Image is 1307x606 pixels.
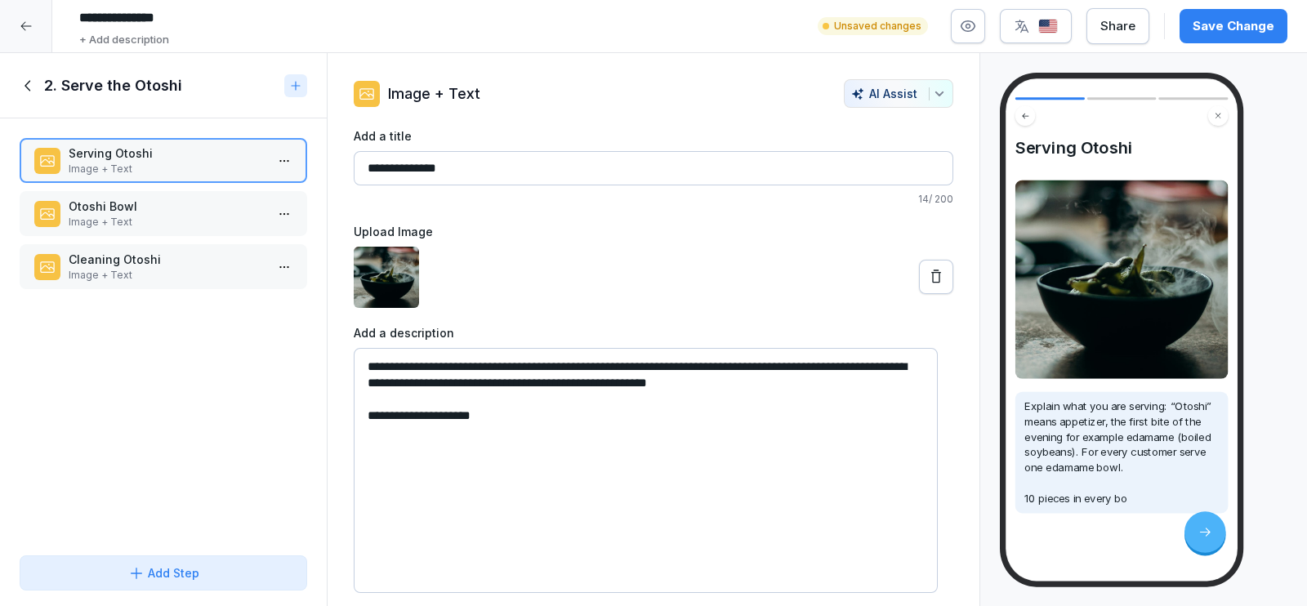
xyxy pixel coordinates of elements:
p: Image + Text [69,215,265,229]
h4: Serving Otoshi [1015,137,1229,158]
p: Image + Text [69,268,265,283]
p: + Add description [79,32,169,48]
h1: 2. Serve the Otoshi [44,76,182,96]
p: Image + Text [69,162,265,176]
label: Upload Image [354,223,953,240]
div: Otoshi BowlImage + Text [20,191,307,236]
button: Share [1086,8,1149,44]
p: Unsaved changes [834,19,921,33]
img: Image and Text preview image [1015,180,1229,378]
p: Otoshi Bowl [69,198,265,215]
label: Add a description [354,324,953,341]
button: Save Change [1180,9,1287,43]
p: Explain what you are serving: “Otoshi” means appetizer, the first bite of the evening for example... [1024,399,1219,506]
img: us.svg [1038,19,1058,34]
div: Share [1100,17,1135,35]
div: Cleaning OtoshiImage + Text [20,244,307,289]
p: Serving Otoshi [69,145,265,162]
p: Cleaning Otoshi [69,251,265,268]
button: AI Assist [844,79,953,108]
div: AI Assist [851,87,946,100]
div: Save Change [1193,17,1274,35]
p: Image + Text [388,82,480,105]
button: Add Step [20,555,307,590]
img: pl5sen8ryzdgzahy8clr43so.png [354,247,419,308]
p: 14 / 200 [354,192,953,207]
label: Add a title [354,127,953,145]
div: Add Step [128,564,199,581]
div: Serving OtoshiImage + Text [20,138,307,183]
